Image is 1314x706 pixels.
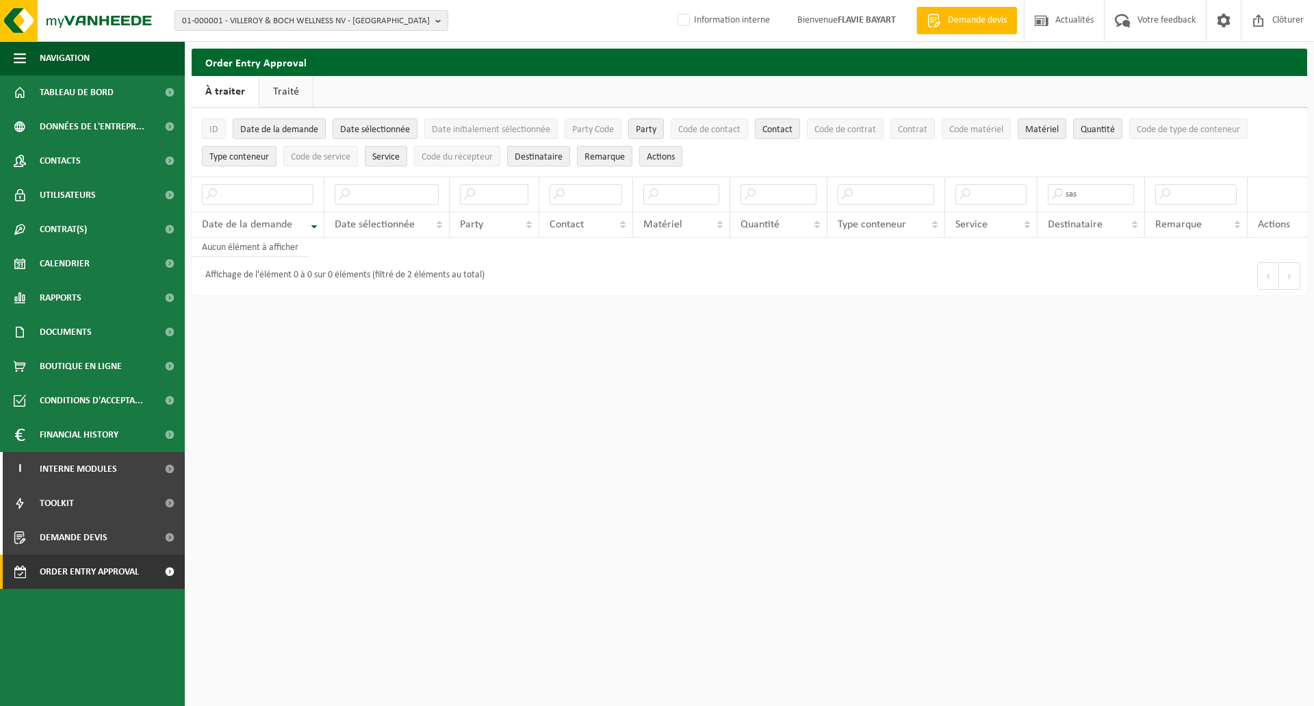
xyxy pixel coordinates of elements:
span: Type conteneur [838,219,906,230]
span: Code de service [291,152,350,162]
label: Information interne [675,10,770,31]
button: 01-000001 - VILLEROY & BOCH WELLNESS NV - [GEOGRAPHIC_DATA] [175,10,448,31]
span: Matériel [643,219,682,230]
button: Previous [1257,262,1279,290]
span: Contrat [898,125,927,135]
span: Date sélectionnée [335,219,415,230]
span: Demande devis [944,14,1010,27]
span: Contrat(s) [40,212,87,247]
span: Code de contrat [814,125,876,135]
h2: Order Entry Approval [192,49,1307,75]
a: Demande devis [916,7,1017,34]
span: Boutique en ligne [40,349,122,383]
span: Actions [647,152,675,162]
span: Navigation [40,41,90,75]
span: Party Code [572,125,614,135]
button: PartyParty: Activate to sort [628,118,664,139]
span: Conditions d'accepta... [40,383,143,418]
button: DestinataireDestinataire : Activate to sort [507,146,570,166]
span: Service [372,152,400,162]
span: Date sélectionnée [340,125,410,135]
button: Code de serviceCode de service: Activate to sort [283,146,358,166]
button: Code du récepteurCode du récepteur: Activate to sort [414,146,500,166]
button: MatérielMatériel: Activate to sort [1018,118,1066,139]
button: ServiceService: Activate to sort [365,146,407,166]
span: Demande devis [40,520,107,555]
span: Calendrier [40,247,90,281]
span: Utilisateurs [40,178,96,212]
button: IDID: Activate to sort [202,118,226,139]
span: Type conteneur [209,152,269,162]
button: Party CodeParty Code: Activate to sort [565,118,621,139]
button: QuantitéQuantité: Activate to sort [1073,118,1122,139]
span: Date initialement sélectionnée [432,125,550,135]
span: Interne modules [40,452,117,486]
span: Actions [1258,219,1290,230]
div: Affichage de l'élément 0 à 0 sur 0 éléments (filtré de 2 éléments au total) [198,264,485,288]
button: Actions [639,146,682,166]
span: Code de type de conteneur [1137,125,1240,135]
span: Matériel [1025,125,1059,135]
span: Destinataire [515,152,563,162]
a: Traité [259,76,313,108]
span: Date de la demande [240,125,318,135]
span: Contact [550,219,584,230]
button: Code de contactCode de contact: Activate to sort [671,118,748,139]
button: Code de contratCode de contrat: Activate to sort [807,118,884,139]
button: Type conteneurType conteneur: Activate to sort [202,146,276,166]
span: Contact [762,125,793,135]
button: ContactContact: Activate to sort [755,118,800,139]
span: Toolkit [40,486,74,520]
button: ContratContrat: Activate to sort [890,118,935,139]
span: Party [636,125,656,135]
span: Remarque [1155,219,1202,230]
a: À traiter [192,76,259,108]
button: Code matérielCode matériel: Activate to sort [942,118,1011,139]
td: Aucun élément à afficher [192,238,309,257]
strong: FLAVIE BAYART [838,15,896,25]
span: Remarque [584,152,625,162]
button: RemarqueRemarque: Activate to sort [577,146,632,166]
span: Service [955,219,988,230]
span: Documents [40,315,92,349]
span: Destinataire [1048,219,1103,230]
button: Code de type de conteneurCode de type de conteneur: Activate to sort [1129,118,1248,139]
span: Quantité [1081,125,1115,135]
button: Next [1279,262,1300,290]
button: Date de la demandeDate de la demande: Activate to remove sorting [233,118,326,139]
span: Code matériel [949,125,1003,135]
span: Financial History [40,418,118,452]
button: Date sélectionnéeDate sélectionnée: Activate to sort [333,118,417,139]
span: 01-000001 - VILLEROY & BOCH WELLNESS NV - [GEOGRAPHIC_DATA] [182,11,430,31]
span: Rapports [40,281,81,315]
button: Date initialement sélectionnéeDate initialement sélectionnée: Activate to sort [424,118,558,139]
span: Code de contact [678,125,740,135]
span: Code du récepteur [422,152,493,162]
span: I [14,452,26,486]
span: Order entry approval [40,555,139,589]
span: Party [460,219,483,230]
span: ID [209,125,218,135]
span: Contacts [40,144,81,178]
span: Tableau de bord [40,75,114,110]
span: Quantité [740,219,780,230]
span: Date de la demande [202,219,292,230]
span: Données de l'entrepr... [40,110,144,144]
